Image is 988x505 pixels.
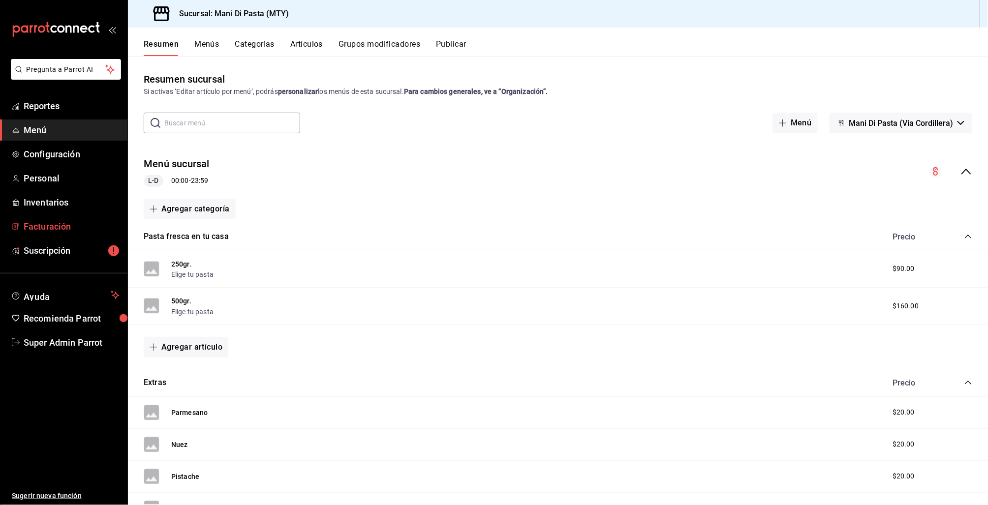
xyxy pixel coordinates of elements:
[883,378,946,387] div: Precio
[24,123,120,137] span: Menú
[171,8,289,20] h3: Sucursal: Mani Di Pasta (MTY)
[24,196,120,209] span: Inventarios
[144,176,162,186] span: L-D
[171,259,191,269] button: 250gr.
[893,471,915,481] span: $20.00
[24,148,120,161] span: Configuración
[128,149,988,195] div: collapse-menu-row
[893,301,919,311] span: $160.00
[24,336,120,349] span: Super Admin Parrot
[773,113,818,133] button: Menú
[849,119,954,128] span: Mani Di Pasta (Via Cordillera)
[144,157,210,171] button: Menú sucursal
[27,64,106,75] span: Pregunta a Parrot AI
[171,296,191,306] button: 500gr.
[171,440,188,449] button: Nuez
[171,269,214,279] button: Elige tu pasta
[290,39,323,56] button: Artículos
[171,307,214,317] button: Elige tu pasta
[7,71,121,82] a: Pregunta a Parrot AI
[164,113,300,133] input: Buscar menú
[893,439,915,449] span: $20.00
[339,39,420,56] button: Grupos modificadores
[24,220,120,233] span: Facturación
[278,88,318,95] strong: personalizar
[108,26,116,33] button: open_drawer_menu
[144,39,179,56] button: Resumen
[12,491,120,501] span: Sugerir nueva función
[171,472,199,481] button: Pistache
[24,172,120,185] span: Personal
[24,289,107,301] span: Ayuda
[883,232,946,241] div: Precio
[964,233,972,240] button: collapse-category-row
[893,407,915,417] span: $20.00
[893,264,915,274] span: $90.00
[144,39,988,56] div: navigation tabs
[235,39,275,56] button: Categorías
[144,72,225,87] div: Resumen sucursal
[144,231,229,242] button: Pasta fresca en tu casa
[964,379,972,386] button: collapse-category-row
[171,408,208,417] button: Parmesano
[144,337,228,357] button: Agregar artículo
[194,39,219,56] button: Menús
[144,199,236,219] button: Agregar categoría
[436,39,466,56] button: Publicar
[830,113,972,133] button: Mani Di Pasta (Via Cordillera)
[24,99,120,113] span: Reportes
[11,59,121,80] button: Pregunta a Parrot AI
[404,88,548,95] strong: Para cambios generales, ve a “Organización”.
[144,377,166,388] button: Extras
[144,175,210,187] div: 00:00 - 23:59
[24,244,120,257] span: Suscripción
[144,87,972,97] div: Si activas ‘Editar artículo por menú’, podrás los menús de esta sucursal.
[24,312,120,325] span: Recomienda Parrot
